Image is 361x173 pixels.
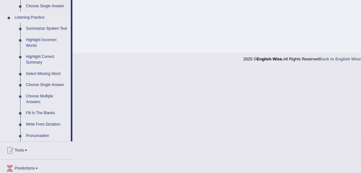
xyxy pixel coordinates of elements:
[23,79,71,91] a: Choose Single Answer
[23,34,71,51] a: Highlight Incorrect Words
[0,142,72,158] a: Tests
[23,51,71,68] a: Highlight Correct Summary
[320,57,361,61] a: Back to English Wise
[243,53,361,62] div: 2025 © All Rights Reserved
[23,119,71,130] a: Write From Dictation
[23,68,71,80] a: Select Missing Word
[23,130,71,142] a: Pronunciation
[23,23,71,34] a: Summarize Spoken Text
[23,91,71,108] a: Choose Multiple Answers
[23,1,71,12] a: Choose Single Answer
[23,108,71,119] a: Fill In The Blanks
[12,12,71,23] a: Listening Practice
[257,57,283,61] strong: English Wise.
